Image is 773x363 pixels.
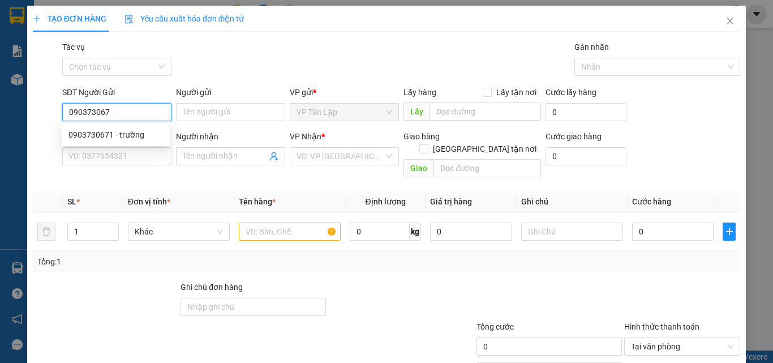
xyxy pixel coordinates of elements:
[632,197,671,206] span: Cước hàng
[631,338,733,355] span: Tại văn phòng
[433,159,541,177] input: Dọc đường
[723,227,735,236] span: plus
[725,16,735,25] span: close
[430,197,472,206] span: Giá trị hàng
[476,322,514,331] span: Tổng cước
[546,132,602,141] label: Cước giao hàng
[403,159,433,177] span: Giao
[290,86,399,99] div: VP gửi
[492,86,541,99] span: Lấy tận nơi
[124,15,134,24] img: icon
[546,88,596,97] label: Cước lấy hàng
[365,197,405,206] span: Định lượng
[62,86,171,99] div: SĐT Người Gửi
[33,15,41,23] span: plus
[521,223,623,241] input: Ghi Chú
[239,197,276,206] span: Tên hàng
[128,197,170,206] span: Đơn vị tính
[37,255,299,268] div: Tổng: 1
[430,103,541,121] input: Dọc đường
[62,126,170,144] div: 0903730671 - trường
[297,104,392,121] span: VP Tân Lập
[430,223,512,241] input: 0
[135,223,223,240] span: Khác
[37,223,55,241] button: delete
[176,130,285,143] div: Người nhận
[181,283,243,292] label: Ghi chú đơn hàng
[723,223,736,241] button: plus
[574,42,609,52] label: Gán nhãn
[33,14,106,23] span: TẠO ĐƠN HÀNG
[546,103,626,121] input: Cước lấy hàng
[517,191,628,213] th: Ghi chú
[546,147,626,165] input: Cước giao hàng
[403,88,436,97] span: Lấy hàng
[410,223,421,241] span: kg
[124,14,244,23] span: Yêu cầu xuất hóa đơn điện tử
[714,6,746,37] button: Close
[67,197,76,206] span: SL
[428,143,541,155] span: [GEOGRAPHIC_DATA] tận nơi
[269,152,278,161] span: user-add
[176,86,285,99] div: Người gửi
[68,129,163,141] div: 0903730671 - trường
[624,322,699,331] label: Hình thức thanh toán
[239,223,341,241] input: VD: Bàn, Ghế
[403,132,440,141] span: Giao hàng
[181,298,326,316] input: Ghi chú đơn hàng
[403,103,430,121] span: Lấy
[290,132,321,141] span: VP Nhận
[62,42,85,52] label: Tác vụ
